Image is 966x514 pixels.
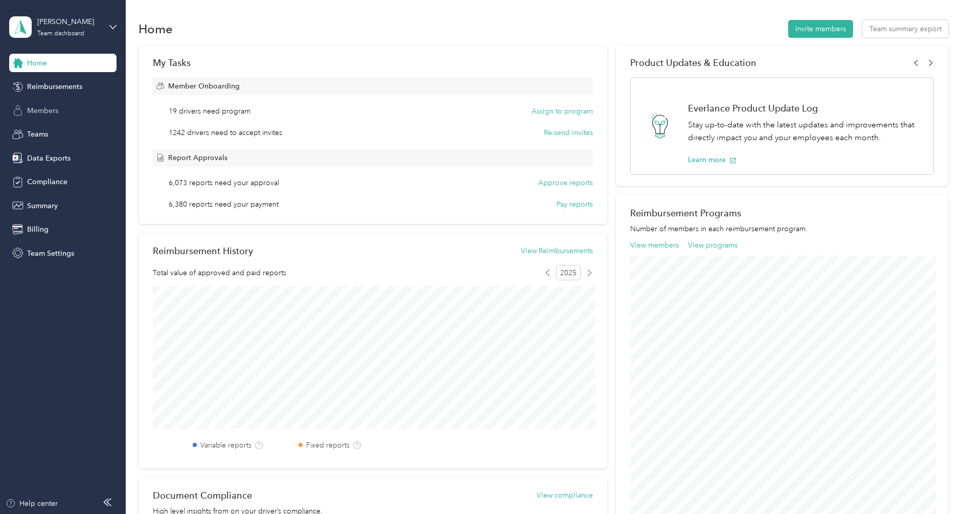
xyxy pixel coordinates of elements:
button: View members [630,240,679,251]
span: Total value of approved and paid reports [153,267,286,278]
span: Reimbursements [27,81,82,92]
h2: Reimbursement Programs [630,208,934,218]
span: 2025 [556,265,581,280]
div: [PERSON_NAME] [37,16,101,27]
button: Assign to program [532,106,593,117]
span: Teams [27,129,48,140]
button: Invite members [788,20,853,38]
button: Team summary export [862,20,949,38]
label: Variable reports [200,440,251,451]
span: Summary [27,200,58,211]
span: Member Onboarding [168,81,240,92]
span: 1242 drivers need to accept invites [169,127,282,138]
button: View Reimbursements [521,245,593,256]
span: 19 drivers need program [169,106,250,117]
h2: Document Compliance [153,490,252,501]
span: 6,380 reports need your payment [169,199,279,210]
span: Team Settings [27,248,74,259]
button: Pay reports [557,199,593,210]
button: Learn more [688,154,737,165]
span: Product Updates & Education [630,57,756,68]
div: Team dashboard [37,31,84,37]
span: Billing [27,224,49,235]
button: Help center [6,498,58,509]
span: Home [27,58,47,69]
button: Re-send invites [544,127,593,138]
span: 6,073 reports need your approval [169,177,279,188]
label: Fixed reports [306,440,350,451]
p: Stay up-to-date with the latest updates and improvements that directly impact you and your employ... [688,119,923,144]
button: Approve reports [538,177,593,188]
span: Members [27,105,58,116]
button: View programs [688,240,738,251]
p: Number of members in each reimbursement program. [630,224,934,234]
span: Report Approvals [168,152,227,163]
span: Data Exports [27,153,71,164]
button: View compliance [537,490,593,501]
h2: Reimbursement History [153,245,253,256]
iframe: Everlance-gr Chat Button Frame [909,457,966,514]
div: My Tasks [153,57,593,68]
h1: Everlance Product Update Log [688,103,923,114]
h1: Home [139,24,173,34]
span: Compliance [27,176,67,187]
